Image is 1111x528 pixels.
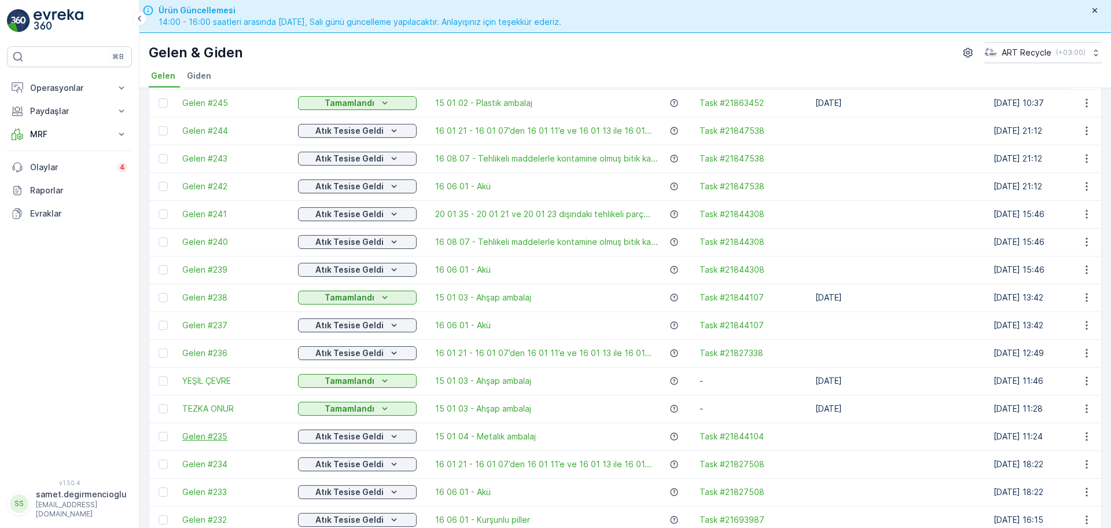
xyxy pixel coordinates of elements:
[298,318,417,332] button: Atık Tesise Geldi
[159,182,168,191] div: Toggle Row Selected
[159,5,561,16] span: Ürün Güncellemesi
[1056,48,1086,57] p: ( +03:00 )
[435,125,652,137] a: 16 01 21 - 16 01 07’den 16 01 11’e ve 16 01 13 ile 16 01...
[182,208,286,220] a: Gelen #241
[30,185,127,196] p: Raporlar
[325,97,374,109] p: Tamamlandı
[700,347,804,359] a: Task #21827338
[810,89,988,117] td: [DATE]
[700,459,804,470] span: Task #21827508
[182,431,286,442] span: Gelen #235
[182,486,286,498] a: Gelen #233
[700,403,804,415] p: -
[159,16,561,28] span: 14:00 - 16:00 saatleri arasında [DATE], Salı günü güncelleme yapılacaktır. Anlayışınız için teşek...
[700,125,804,137] a: Task #21847538
[700,236,804,248] span: Task #21844308
[30,208,127,219] p: Evraklar
[159,404,168,413] div: Toggle Row Selected
[810,367,988,395] td: [DATE]
[30,82,109,94] p: Operasyonlar
[435,236,658,248] a: 16 08 07 - Tehlikeli maddelerle kontamine olmuş bitik ka...
[315,514,384,526] p: Atık Tesise Geldi
[159,487,168,497] div: Toggle Row Selected
[700,486,804,498] a: Task #21827508
[182,459,286,470] a: Gelen #234
[182,514,286,526] span: Gelen #232
[182,264,286,276] a: Gelen #239
[182,375,286,387] span: YEŞİL ÇEVRE
[700,97,804,109] a: Task #21863452
[159,376,168,386] div: Toggle Row Selected
[7,156,132,179] a: Olaylar4
[159,349,168,358] div: Toggle Row Selected
[435,320,491,331] a: 16 06 01 - Akü
[36,489,127,500] p: samet.degirmencioglu
[315,347,384,359] p: Atık Tesise Geldi
[700,264,804,276] a: Task #21844308
[182,153,286,164] span: Gelen #243
[325,403,374,415] p: Tamamlandı
[325,375,374,387] p: Tamamlandı
[30,105,109,117] p: Paydaşlar
[159,210,168,219] div: Toggle Row Selected
[120,163,125,172] p: 4
[30,162,111,173] p: Olaylar
[159,460,168,469] div: Toggle Row Selected
[298,179,417,193] button: Atık Tesise Geldi
[315,153,384,164] p: Atık Tesise Geldi
[182,181,286,192] a: Gelen #242
[7,76,132,100] button: Operasyonlar
[810,395,988,423] td: [DATE]
[7,9,30,32] img: logo
[182,97,286,109] a: Gelen #245
[298,263,417,277] button: Atık Tesise Geldi
[315,486,384,498] p: Atık Tesise Geldi
[182,347,286,359] a: Gelen #236
[315,431,384,442] p: Atık Tesise Geldi
[435,375,531,387] a: 15 01 03 - Ahşap ambalaj
[435,153,658,164] span: 16 08 07 - Tehlikeli maddelerle kontamine olmuş bitik ka...
[700,320,804,331] span: Task #21844107
[7,123,132,146] button: MRF
[187,70,211,82] span: Giden
[700,431,804,442] a: Task #21844104
[30,129,109,140] p: MRF
[700,514,804,526] a: Task #21693987
[34,9,83,32] img: logo_light-DOdMpM7g.png
[315,320,384,331] p: Atık Tesise Geldi
[700,208,804,220] a: Task #21844308
[112,52,124,61] p: ⌘B
[435,292,531,303] a: 15 01 03 - Ahşap ambalaj
[182,125,286,137] a: Gelen #244
[298,430,417,443] button: Atık Tesise Geldi
[298,346,417,360] button: Atık Tesise Geldi
[159,265,168,274] div: Toggle Row Selected
[10,494,28,513] div: SS
[315,264,384,276] p: Atık Tesise Geldi
[435,459,652,470] span: 16 01 21 - 16 01 07’den 16 01 11’e ve 16 01 13 ile 16 01...
[435,264,491,276] a: 16 06 01 - Akü
[7,489,132,519] button: SSsamet.degirmencioglu[EMAIL_ADDRESS][DOMAIN_NAME]
[435,514,530,526] a: 16 06 01 - Kurşunlu piller
[182,292,286,303] a: Gelen #238
[298,513,417,527] button: Atık Tesise Geldi
[298,291,417,305] button: Tamamlandı
[315,125,384,137] p: Atık Tesise Geldi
